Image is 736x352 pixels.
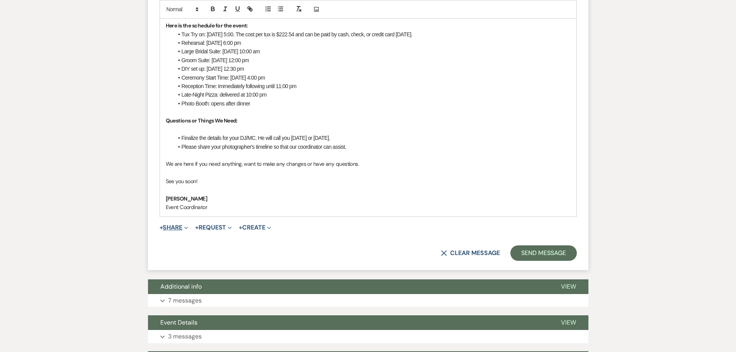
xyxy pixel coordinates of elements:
button: View [549,279,588,294]
span: View [561,282,576,291]
button: 7 messages [148,294,588,307]
span: + [195,224,199,231]
button: Send Message [510,245,576,261]
span: + [239,224,242,231]
button: Additional info [148,279,549,294]
span: Additional info [160,282,202,291]
li: Finalize the details for your DJ/MC. He will call you [DATE] or [DATE]. [173,134,571,142]
li: Large Bridal Suite: [DATE] 10:00 am [173,47,571,56]
strong: [PERSON_NAME] [166,195,207,202]
button: Share [160,224,189,231]
span: Event Details [160,318,197,326]
li: Ceremony Start Time: [DATE] 4:00 pm [173,73,571,82]
p: See you soon! [166,177,571,185]
span: View [561,318,576,326]
li: Reception Time: Immediately following until 11:00 pm [173,82,571,90]
button: 3 messages [148,330,588,343]
button: View [549,315,588,330]
li: Late-Night Pizza: delivered at 10:00 pm [173,90,571,99]
strong: Questions or Things We Need: [166,117,238,124]
li: DIY set up: [DATE] 12:30 pm [173,65,571,73]
p: 3 messages [168,332,202,342]
strong: Here is the schedule for the event: [166,22,248,29]
button: Create [239,224,271,231]
li: Please share your photographer's timeline so that our coordinator can assist. [173,143,571,151]
li: Rehearsal: [DATE] 6:00 pm [173,39,571,47]
p: We are here if you need anything, want to make any changes or have any questions. [166,160,571,168]
button: Request [195,224,232,231]
p: 7 messages [168,296,202,306]
span: + [160,224,163,231]
li: Tux Try on: [DATE] 5:00. The cost per tux is $222.54 and can be paid by cash, check, or credit ca... [173,30,571,39]
button: Event Details [148,315,549,330]
li: Photo Booth: opens after dinner [173,99,571,108]
p: Event Coordinator [166,203,571,211]
li: Groom Suite: [DATE] 12:00 pm [173,56,571,65]
button: Clear message [441,250,500,256]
